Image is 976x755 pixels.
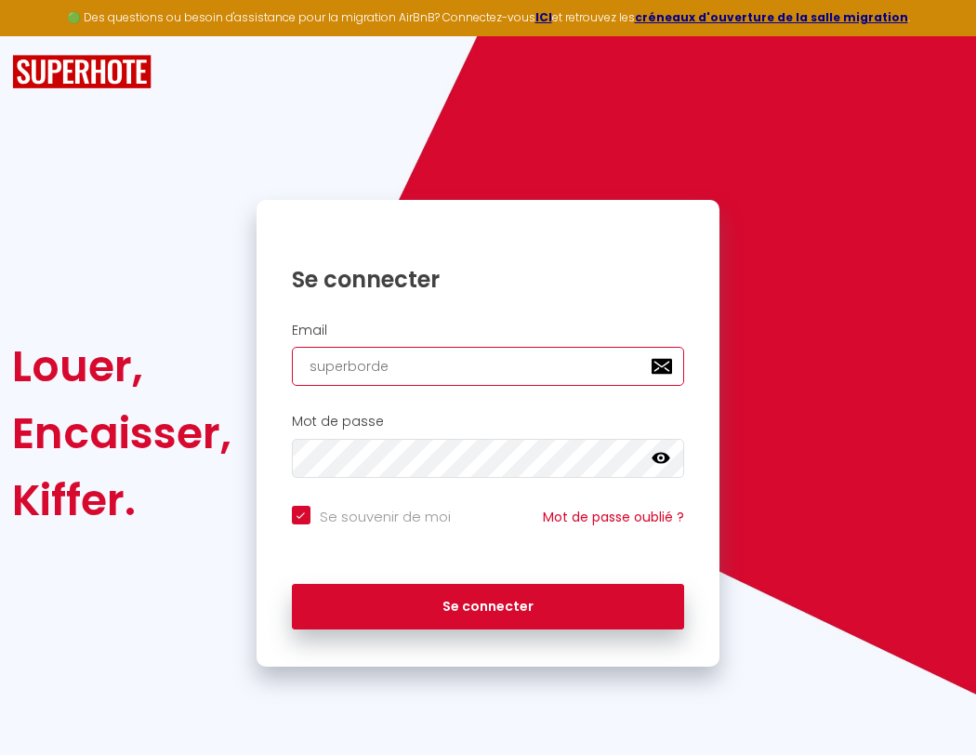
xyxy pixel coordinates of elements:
[12,55,152,89] img: SuperHote logo
[12,467,231,534] div: Kiffer.
[292,414,685,430] h2: Mot de passe
[15,7,71,63] button: Ouvrir le widget de chat LiveChat
[12,333,231,400] div: Louer,
[635,9,908,25] a: créneaux d'ouverture de la salle migration
[535,9,552,25] a: ICI
[292,584,685,630] button: Se connecter
[292,265,685,294] h1: Se connecter
[12,400,231,467] div: Encaisser,
[543,508,684,526] a: Mot de passe oublié ?
[292,347,685,386] input: Ton Email
[292,323,685,338] h2: Email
